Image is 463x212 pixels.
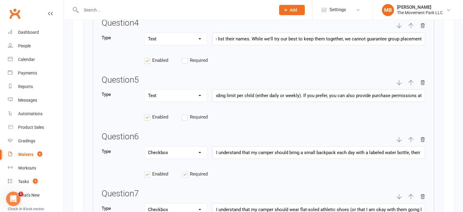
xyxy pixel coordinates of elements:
a: Messages [8,93,64,107]
div: [PERSON_NAME] [397,5,443,10]
a: Reports [8,80,64,93]
div: Dashboard [18,30,39,35]
div: Payments [18,71,37,75]
div: Waivers [18,152,33,157]
div: MB [382,4,394,16]
div: Product Sales [18,125,44,130]
span: Enabled [152,113,168,120]
a: Product Sales [8,121,64,134]
label: Type [102,91,139,98]
span: 4 [33,179,38,184]
div: Workouts [18,166,36,170]
a: Gradings [8,134,64,148]
a: Payments [8,66,64,80]
div: Tasks [18,179,29,184]
h3: Question 5 [102,75,139,85]
label: Type [102,34,139,41]
div: Gradings [18,138,35,143]
a: People [8,39,64,53]
div: Automations [18,111,43,116]
div: Messages [18,98,37,103]
div: People [18,43,31,48]
input: Question title [212,33,425,45]
div: What's New [18,193,40,198]
a: Workouts [8,161,64,175]
a: What's New [8,188,64,202]
label: Type [102,205,139,212]
iframe: Intercom live chat [6,191,20,206]
label: Type [102,148,139,155]
span: Required [190,57,208,63]
div: The Movement Park LLC [397,10,443,15]
input: Search... [79,6,271,14]
a: Tasks 4 [8,175,64,188]
a: Automations [8,107,64,121]
a: Dashboard [8,26,64,39]
input: Question title [212,146,425,159]
a: Waivers 6 [8,148,64,161]
span: 6 [37,151,42,157]
h3: Question 4 [102,18,139,28]
span: Add [290,8,297,12]
h3: Question 7 [102,189,139,198]
span: Enabled [152,57,168,63]
div: Calendar [18,57,35,62]
span: Required [190,170,208,177]
div: Reports [18,84,33,89]
span: 1 [18,191,23,196]
input: Question title [212,89,425,102]
h3: Question 6 [102,132,139,141]
span: Enabled [152,170,168,177]
span: Required [190,113,208,120]
button: Add [279,5,305,15]
span: Settings [329,3,346,17]
a: Calendar [8,53,64,66]
a: Clubworx [7,6,22,21]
